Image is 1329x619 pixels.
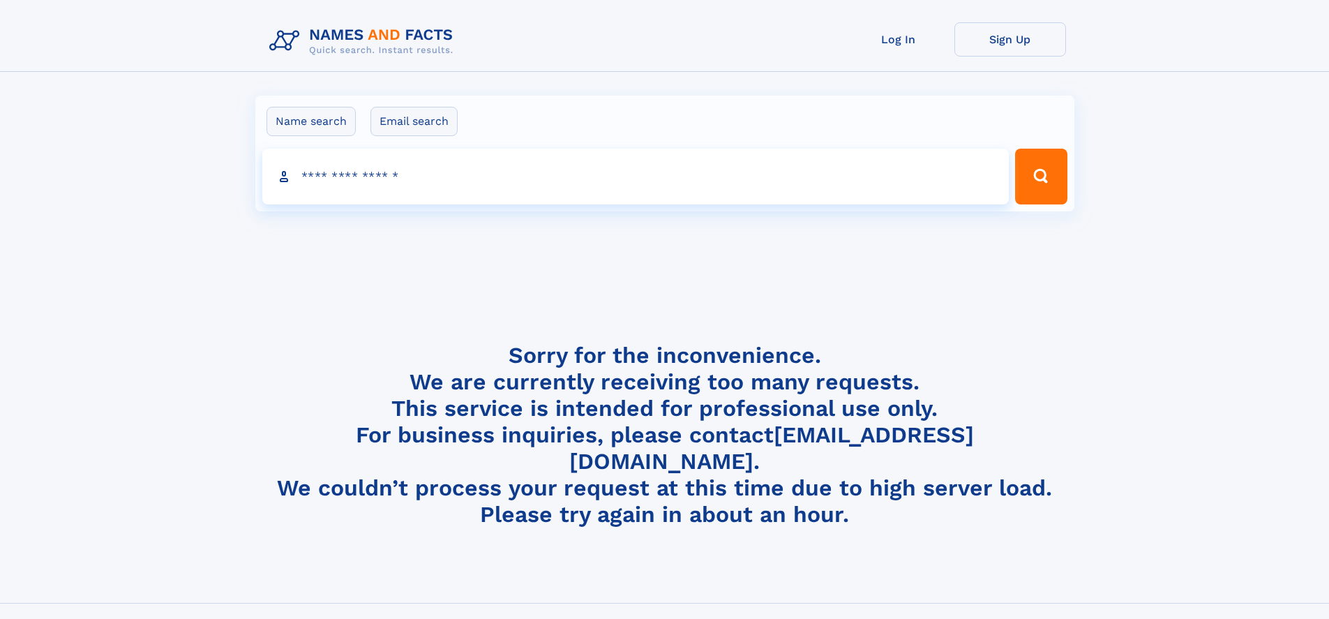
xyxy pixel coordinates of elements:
[954,22,1066,57] a: Sign Up
[843,22,954,57] a: Log In
[569,422,974,475] a: [EMAIL_ADDRESS][DOMAIN_NAME]
[262,149,1009,204] input: search input
[266,107,356,136] label: Name search
[370,107,458,136] label: Email search
[264,342,1066,528] h4: Sorry for the inconvenience. We are currently receiving too many requests. This service is intend...
[264,22,465,60] img: Logo Names and Facts
[1015,149,1067,204] button: Search Button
